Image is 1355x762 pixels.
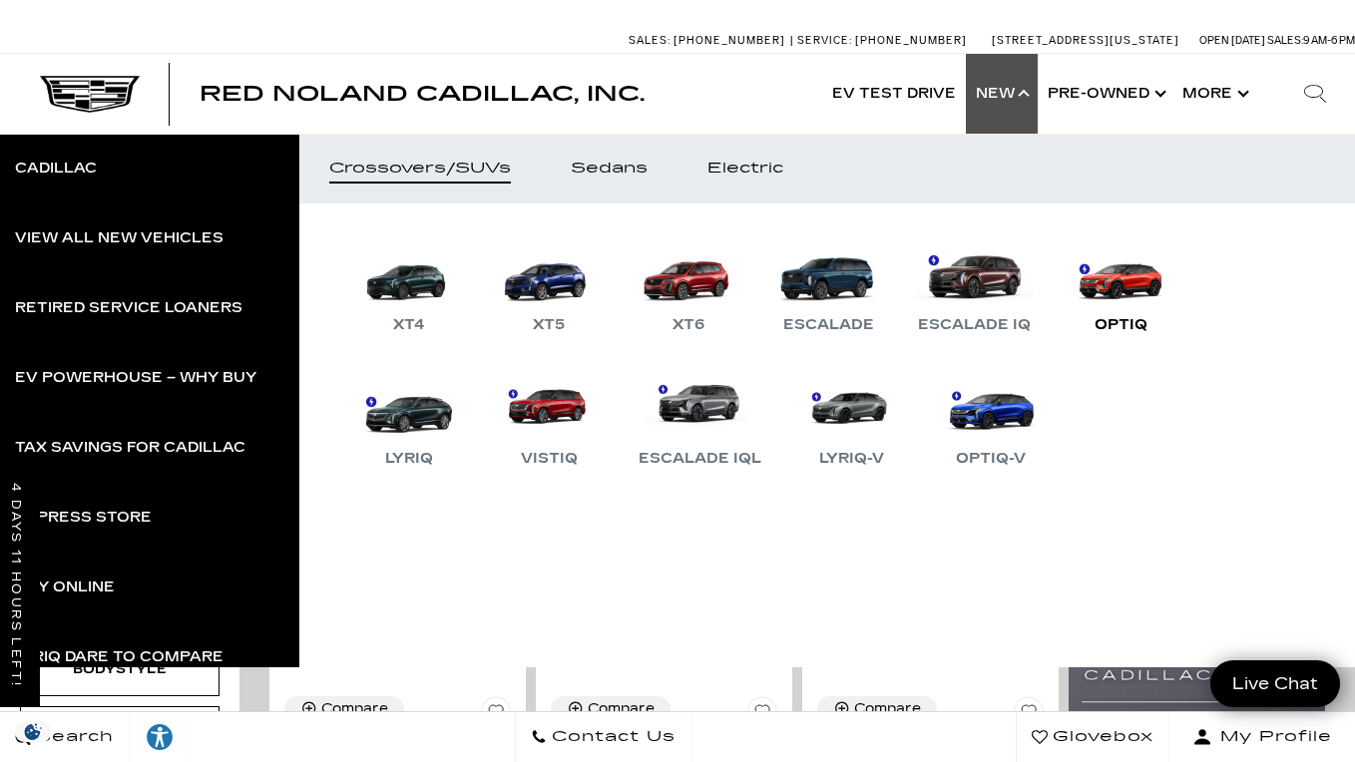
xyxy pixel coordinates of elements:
[130,722,190,752] div: Explore your accessibility options
[1016,712,1169,762] a: Glovebox
[20,642,220,696] div: BodystyleBodystyle
[15,231,224,245] div: View All New Vehicles
[1169,712,1355,762] button: Open user profile menu
[931,367,1051,471] a: OPTIQ-V
[946,447,1036,471] div: OPTIQ-V
[284,696,404,722] button: Compare Vehicle
[674,34,785,47] span: [PHONE_NUMBER]
[855,34,967,47] span: [PHONE_NUMBER]
[1038,54,1172,134] a: Pre-Owned
[1085,313,1157,337] div: OPTIQ
[15,580,115,594] div: Buy Online
[1275,54,1355,134] div: Search
[571,162,648,176] div: Sedans
[768,233,888,337] a: Escalade
[797,34,852,47] span: Service:
[629,233,748,337] a: XT6
[817,696,937,722] button: Compare Vehicle
[15,441,245,455] div: Tax Savings for Cadillac
[1014,696,1044,734] button: Save Vehicle
[1303,34,1355,47] span: 9 AM-6 PM
[349,367,469,471] a: LYRIQ
[130,712,191,762] a: Explore your accessibility options
[629,367,771,471] a: Escalade IQL
[1212,723,1332,751] span: My Profile
[663,313,714,337] div: XT6
[15,511,152,525] div: Express Store
[966,54,1038,134] a: New
[31,723,114,751] span: Search
[40,76,140,114] img: Cadillac Dark Logo with Cadillac White Text
[200,84,645,104] a: Red Noland Cadillac, Inc.
[70,658,170,680] div: Bodystyle
[15,162,97,176] div: Cadillac
[523,313,575,337] div: XT5
[1210,660,1340,707] a: Live Chat
[588,700,655,718] div: Compare
[908,313,1041,337] div: Escalade IQ
[15,650,224,664] div: LYRIQ Dare to Compare
[489,233,609,337] a: XT5
[1048,723,1153,751] span: Glovebox
[629,35,790,46] a: Sales: [PHONE_NUMBER]
[541,134,677,203] a: Sedans
[489,367,609,471] a: VISTIQ
[707,162,783,176] div: Electric
[551,696,671,722] button: Compare Vehicle
[200,82,645,106] span: Red Noland Cadillac, Inc.
[790,35,972,46] a: Service: [PHONE_NUMBER]
[677,134,813,203] a: Electric
[908,233,1041,337] a: Escalade IQ
[511,447,588,471] div: VISTIQ
[822,54,966,134] a: EV Test Drive
[10,721,56,742] img: Opt-Out Icon
[375,447,443,471] div: LYRIQ
[747,696,777,734] button: Save Vehicle
[383,313,435,337] div: XT4
[1267,34,1303,47] span: Sales:
[1199,34,1265,47] span: Open [DATE]
[10,721,56,742] section: Click to Open Cookie Consent Modal
[629,34,671,47] span: Sales:
[481,696,511,734] button: Save Vehicle
[20,706,220,760] div: TrimTrim
[329,162,511,176] div: Crossovers/SUVs
[791,367,911,471] a: LYRIQ-V
[299,134,541,203] a: Crossovers/SUVs
[15,371,256,385] div: EV Powerhouse – Why Buy
[854,700,921,718] div: Compare
[15,301,242,315] div: Retired Service Loaners
[321,700,388,718] div: Compare
[1172,54,1255,134] button: More
[547,723,676,751] span: Contact Us
[515,712,691,762] a: Contact Us
[992,34,1179,47] a: [STREET_ADDRESS][US_STATE]
[1061,233,1180,337] a: OPTIQ
[1222,672,1328,695] span: Live Chat
[629,447,771,471] div: Escalade IQL
[349,233,469,337] a: XT4
[809,447,894,471] div: LYRIQ-V
[773,313,884,337] div: Escalade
